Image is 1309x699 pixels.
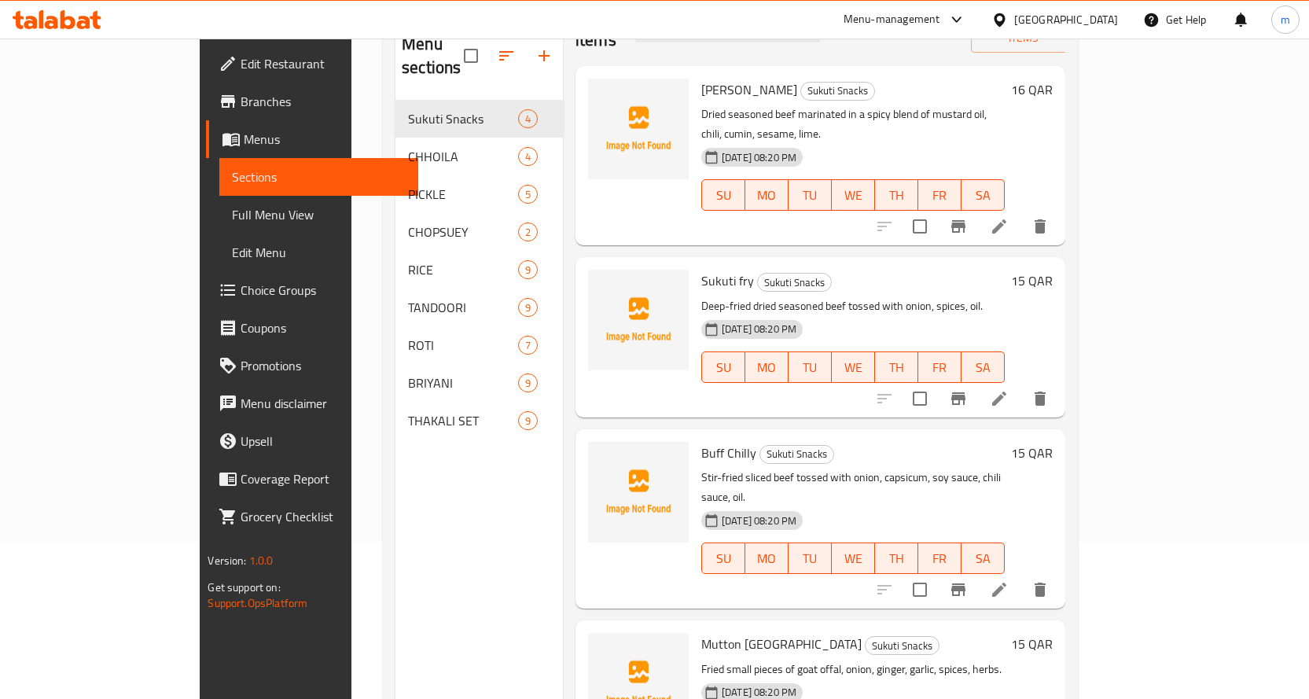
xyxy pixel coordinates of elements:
[875,179,918,211] button: TH
[752,184,782,207] span: MO
[844,10,940,29] div: Menu-management
[990,389,1009,408] a: Edit menu item
[903,573,936,606] span: Select to update
[206,422,418,460] a: Upsell
[1021,208,1059,245] button: delete
[881,184,912,207] span: TH
[838,356,869,379] span: WE
[395,138,563,175] div: CHHOILA4
[832,351,875,383] button: WE
[395,213,563,251] div: CHOPSUEY2
[758,274,831,292] span: Sukuti Snacks
[1011,270,1053,292] h6: 15 QAR
[715,150,803,165] span: [DATE] 08:20 PM
[789,179,832,211] button: TU
[408,336,518,355] span: ROTI
[241,92,406,111] span: Branches
[232,167,406,186] span: Sections
[588,442,689,543] img: Buff Chilly
[395,289,563,326] div: TANDOORI9
[206,45,418,83] a: Edit Restaurant
[408,185,518,204] span: PICKLE
[249,550,274,571] span: 1.0.0
[1021,380,1059,418] button: delete
[219,196,418,234] a: Full Menu View
[903,210,936,243] span: Select to update
[838,184,869,207] span: WE
[939,571,977,609] button: Branch-specific-item
[518,147,538,166] div: items
[866,637,939,655] span: Sukuti Snacks
[241,281,406,300] span: Choice Groups
[962,179,1005,211] button: SA
[408,411,518,430] span: THAKALI SET
[701,632,862,656] span: Mutton [GEOGRAPHIC_DATA]
[219,158,418,196] a: Sections
[408,109,518,128] span: Sukuti Snacks
[395,402,563,440] div: THAKALI SET9
[241,507,406,526] span: Grocery Checklist
[208,593,307,613] a: Support.OpsPlatform
[962,543,1005,574] button: SA
[395,175,563,213] div: PICKLE5
[408,260,518,279] span: RICE
[241,394,406,413] span: Menu disclaimer
[715,322,803,337] span: [DATE] 08:20 PM
[408,373,518,392] span: BRIYANI
[918,179,962,211] button: FR
[875,351,918,383] button: TH
[206,271,418,309] a: Choice Groups
[206,83,418,120] a: Branches
[241,469,406,488] span: Coverage Report
[701,269,754,292] span: Sukuti fry
[518,223,538,241] div: items
[990,217,1009,236] a: Edit menu item
[208,550,246,571] span: Version:
[395,94,563,446] nav: Menu sections
[519,376,537,391] span: 9
[962,351,1005,383] button: SA
[206,384,418,422] a: Menu disclaimer
[752,356,782,379] span: MO
[701,351,745,383] button: SU
[708,547,739,570] span: SU
[518,336,538,355] div: items
[518,373,538,392] div: items
[701,660,1005,679] p: Fried small pieces of goat offal, onion, ginger, garlic, spices, herbs.
[757,273,832,292] div: Sukuti Snacks
[832,543,875,574] button: WE
[395,251,563,289] div: RICE9
[881,547,912,570] span: TH
[715,513,803,528] span: [DATE] 08:20 PM
[708,184,739,207] span: SU
[760,445,833,463] span: Sukuti Snacks
[241,318,406,337] span: Coupons
[701,441,756,465] span: Buff Chilly
[206,347,418,384] a: Promotions
[208,577,280,598] span: Get support on:
[745,543,789,574] button: MO
[395,326,563,364] div: ROTI7
[925,547,955,570] span: FR
[519,225,537,240] span: 2
[745,179,789,211] button: MO
[519,149,537,164] span: 4
[206,498,418,535] a: Grocery Checklist
[519,112,537,127] span: 4
[918,351,962,383] button: FR
[925,184,955,207] span: FR
[789,351,832,383] button: TU
[519,338,537,353] span: 7
[832,179,875,211] button: WE
[708,356,739,379] span: SU
[232,205,406,224] span: Full Menu View
[1011,633,1053,655] h6: 15 QAR
[795,356,825,379] span: TU
[918,543,962,574] button: FR
[518,411,538,430] div: items
[525,37,563,75] button: Add section
[838,547,869,570] span: WE
[408,298,518,317] span: TANDOORI
[795,184,825,207] span: TU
